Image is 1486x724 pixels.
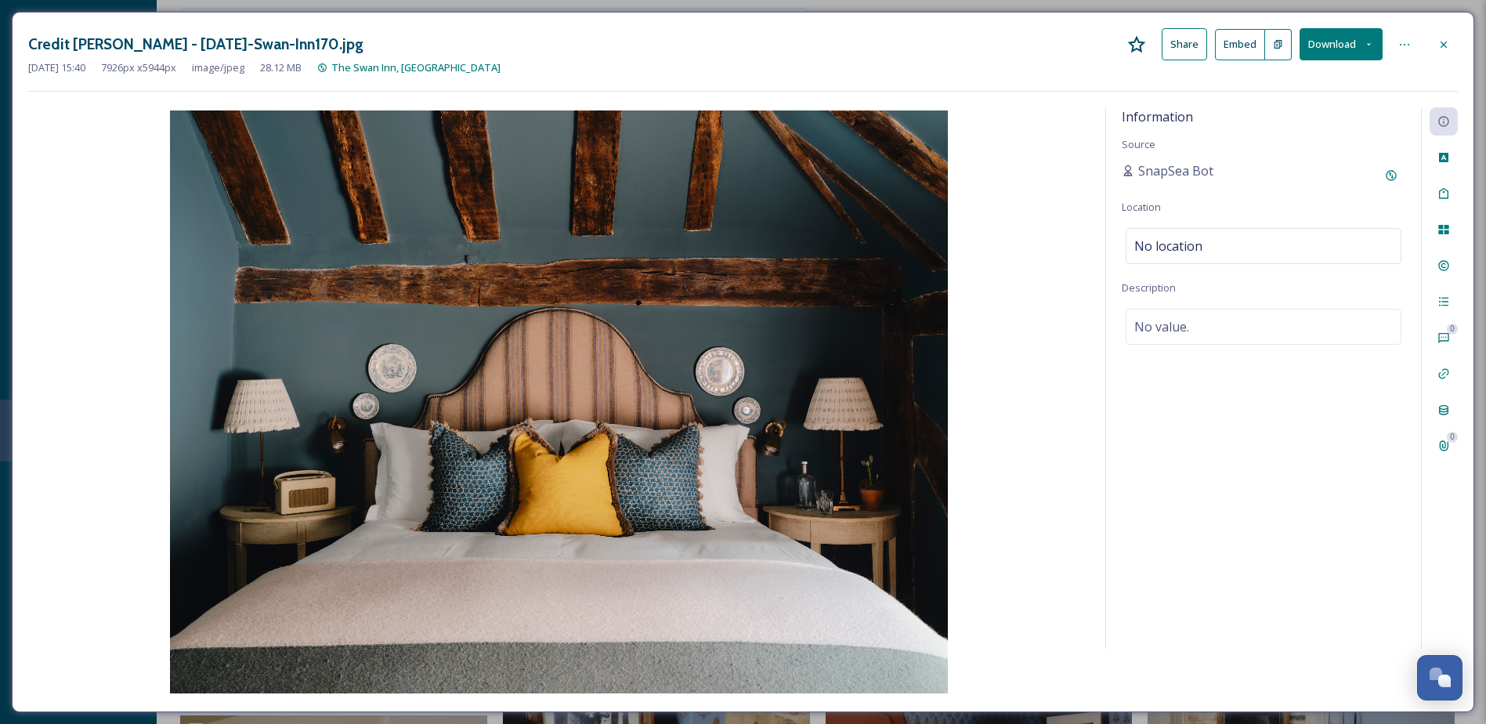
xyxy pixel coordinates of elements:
[1300,28,1383,60] button: Download
[101,60,176,75] span: 7926 px x 5944 px
[1122,108,1193,125] span: Information
[1162,28,1207,60] button: Share
[1122,137,1155,151] span: Source
[1134,317,1189,336] span: No value.
[28,110,1090,693] img: 1odHSPt4FIKXYLmTuFfqCFGSML-FSi_r8.jpg
[1447,432,1458,443] div: 0
[1134,237,1202,255] span: No location
[1215,29,1265,60] button: Embed
[260,60,302,75] span: 28.12 MB
[1122,281,1176,295] span: Description
[331,60,501,74] span: The Swan Inn, [GEOGRAPHIC_DATA]
[1138,161,1213,180] span: SnapSea Bot
[1122,200,1161,214] span: Location
[1417,655,1462,700] button: Open Chat
[192,60,244,75] span: image/jpeg
[28,60,85,75] span: [DATE] 15:40
[28,33,363,56] h3: Credit [PERSON_NAME] - [DATE]-Swan-Inn170.jpg
[1447,324,1458,335] div: 0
